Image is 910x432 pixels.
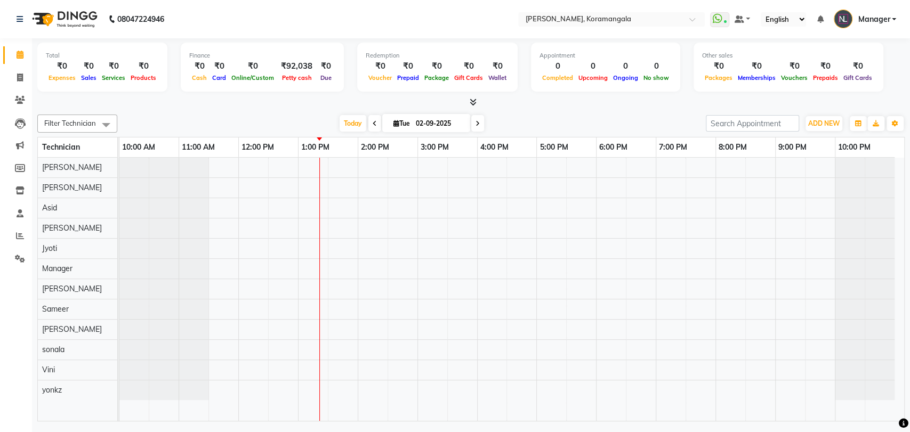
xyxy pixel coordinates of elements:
div: ₹0 [78,60,99,72]
span: Products [128,74,159,81]
div: ₹0 [702,60,735,72]
span: Petty cash [279,74,315,81]
a: 4:00 PM [478,140,511,155]
div: ₹0 [452,60,486,72]
div: ₹0 [735,60,778,72]
span: sonala [42,345,65,354]
span: Today [340,115,366,132]
span: Vini [42,365,55,374]
div: ₹0 [210,60,229,72]
div: ₹0 [46,60,78,72]
span: Ongoing [610,74,641,81]
div: ₹0 [841,60,875,72]
div: ₹0 [394,60,422,72]
span: ADD NEW [808,119,840,127]
span: Asid [42,203,57,213]
span: Services [99,74,128,81]
span: Upcoming [576,74,610,81]
div: Redemption [366,51,509,60]
span: Completed [539,74,576,81]
span: Prepaids [810,74,841,81]
span: [PERSON_NAME] [42,324,102,334]
div: ₹0 [189,60,210,72]
span: Manager [42,264,73,273]
span: Card [210,74,229,81]
input: Search Appointment [706,115,799,132]
span: Packages [702,74,735,81]
span: Manager [858,14,890,25]
span: [PERSON_NAME] [42,162,102,172]
span: No show [641,74,672,81]
span: Memberships [735,74,778,81]
div: ₹0 [317,60,335,72]
span: Package [422,74,452,81]
div: Total [46,51,159,60]
a: 1:00 PM [299,140,332,155]
div: 0 [539,60,576,72]
span: Wallet [486,74,509,81]
button: ADD NEW [806,116,842,131]
div: ₹0 [486,60,509,72]
div: ₹0 [810,60,841,72]
input: 2025-09-02 [413,116,466,132]
span: Tue [391,119,413,127]
a: 3:00 PM [418,140,452,155]
div: Other sales [702,51,875,60]
img: Manager [834,10,852,28]
span: Technician [42,142,80,152]
span: Voucher [366,74,394,81]
a: 2:00 PM [358,140,392,155]
div: ₹0 [229,60,277,72]
span: yonkz [42,385,62,395]
span: Online/Custom [229,74,277,81]
b: 08047224946 [117,4,164,34]
span: Expenses [46,74,78,81]
span: Gift Cards [452,74,486,81]
div: Finance [189,51,335,60]
a: 6:00 PM [597,140,630,155]
a: 9:00 PM [776,140,809,155]
div: ₹92,038 [277,60,317,72]
span: Sameer [42,304,69,314]
span: Gift Cards [841,74,875,81]
span: [PERSON_NAME] [42,183,102,192]
div: ₹0 [422,60,452,72]
span: Sales [78,74,99,81]
div: 0 [576,60,610,72]
a: 12:00 PM [239,140,277,155]
div: Appointment [539,51,672,60]
div: ₹0 [128,60,159,72]
a: 5:00 PM [537,140,570,155]
div: 0 [610,60,641,72]
a: 7:00 PM [656,140,690,155]
span: Filter Technician [44,119,96,127]
div: ₹0 [99,60,128,72]
div: ₹0 [778,60,810,72]
span: Prepaid [394,74,422,81]
div: 0 [641,60,672,72]
span: Vouchers [778,74,810,81]
span: Due [318,74,334,81]
span: Jyoti [42,243,57,253]
a: 8:00 PM [716,140,750,155]
a: 11:00 AM [179,140,218,155]
img: logo [27,4,100,34]
div: ₹0 [366,60,394,72]
a: 10:00 AM [119,140,158,155]
span: Cash [189,74,210,81]
a: 10:00 PM [835,140,873,155]
span: [PERSON_NAME] [42,284,102,294]
span: [PERSON_NAME] [42,223,102,233]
